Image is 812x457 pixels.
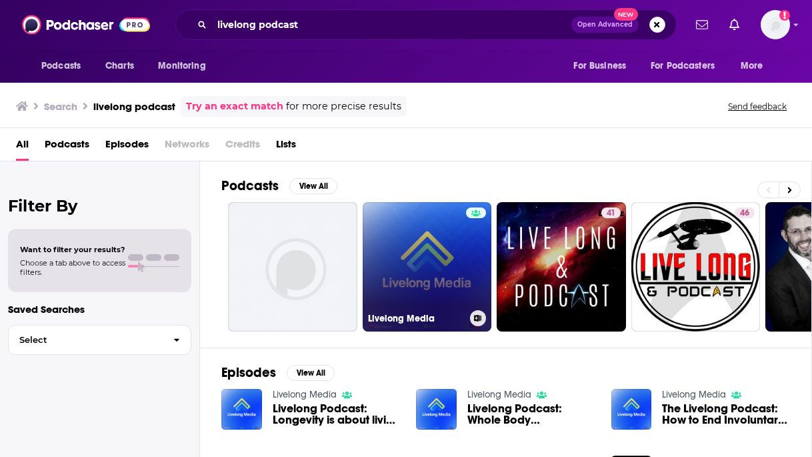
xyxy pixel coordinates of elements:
a: Charts [97,53,142,79]
img: Livelong Podcast: Longevity is about living actively and independently [221,389,262,430]
input: Search podcasts, credits, & more... [212,14,571,35]
a: All [16,133,29,161]
h3: Livelong Media [368,313,465,324]
a: Show notifications dropdown [724,13,745,36]
button: open menu [149,53,223,79]
button: open menu [731,53,780,79]
span: Credits [225,133,260,161]
a: Episodes [105,133,149,161]
a: Podcasts [45,133,89,161]
button: open menu [564,53,643,79]
a: The Livelong Podcast: How to End Involuntary Death with Homegrown Organs [662,403,790,426]
span: 46 [740,207,749,220]
a: EpisodesView All [221,364,335,381]
a: Livelong Media [467,389,531,400]
button: Select [8,325,191,355]
span: Monitoring [158,57,205,75]
button: Send feedback [724,101,791,112]
img: Podchaser - Follow, Share and Rate Podcasts [22,12,150,37]
img: Livelong Podcast: Whole Body MRI and the Preventative Measures of Tomorrow [416,389,457,430]
button: View All [289,178,337,194]
a: Livelong Media [273,389,337,400]
a: 46 [631,202,761,332]
h3: Search [44,100,77,113]
a: Livelong Podcast: Longevity is about living actively and independently [273,403,401,426]
h3: livelong podcast [93,100,175,113]
span: Livelong Podcast: Whole Body [MEDICAL_DATA] and the Preventative Measures of [DATE] [467,403,595,426]
img: User Profile [761,10,790,39]
span: Choose a tab above to access filters. [20,258,125,277]
span: Logged in as autumncomm [761,10,790,39]
a: Livelong Podcast: Whole Body MRI and the Preventative Measures of Tomorrow [467,403,595,426]
a: PodcastsView All [221,177,337,194]
span: For Business [573,57,626,75]
svg: Add a profile image [779,10,790,21]
h2: Episodes [221,364,276,381]
button: Show profile menu [761,10,790,39]
a: Try an exact match [186,99,283,114]
span: Charts [105,57,134,75]
span: New [614,8,638,21]
button: View All [287,365,335,381]
a: Show notifications dropdown [691,13,713,36]
span: Want to filter your results? [20,245,125,254]
span: 41 [607,207,615,220]
a: Livelong Media [662,389,726,400]
span: For Podcasters [651,57,715,75]
img: The Livelong Podcast: How to End Involuntary Death with Homegrown Organs [611,389,652,430]
a: 41 [601,207,621,218]
a: 46 [735,207,755,218]
div: Search podcasts, credits, & more... [175,9,677,40]
span: Open Advanced [577,21,633,28]
span: Podcasts [41,57,81,75]
a: Lists [276,133,296,161]
h2: Podcasts [221,177,279,194]
a: 41 [497,202,626,332]
span: Select [9,336,163,344]
a: Livelong Media [363,202,492,332]
button: Open AdvancedNew [571,17,639,33]
span: Networks [165,133,209,161]
button: open menu [32,53,98,79]
span: More [741,57,763,75]
p: Saved Searches [8,303,191,316]
span: for more precise results [286,99,401,114]
button: open menu [642,53,734,79]
h2: Filter By [8,196,191,215]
